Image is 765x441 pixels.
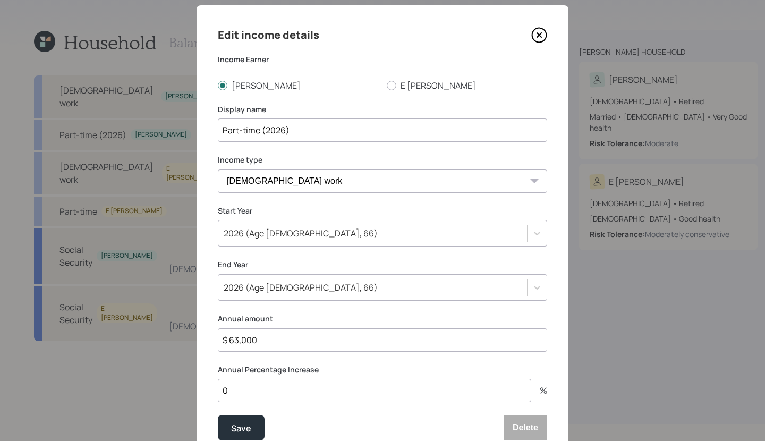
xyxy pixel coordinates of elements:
div: % [531,386,547,395]
label: Annual amount [218,313,547,324]
div: 2026 (Age [DEMOGRAPHIC_DATA], 66) [224,282,378,293]
label: Start Year [218,206,547,216]
button: Delete [504,415,547,440]
label: [PERSON_NAME] [218,80,378,91]
label: Annual Percentage Increase [218,364,547,375]
label: End Year [218,259,547,270]
label: Income Earner [218,54,547,65]
div: 2026 (Age [DEMOGRAPHIC_DATA], 66) [224,227,378,239]
button: Save [218,415,265,440]
label: E [PERSON_NAME] [387,80,547,91]
h4: Edit income details [218,27,319,44]
label: Income type [218,155,547,165]
div: Save [231,421,251,436]
label: Display name [218,104,547,115]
